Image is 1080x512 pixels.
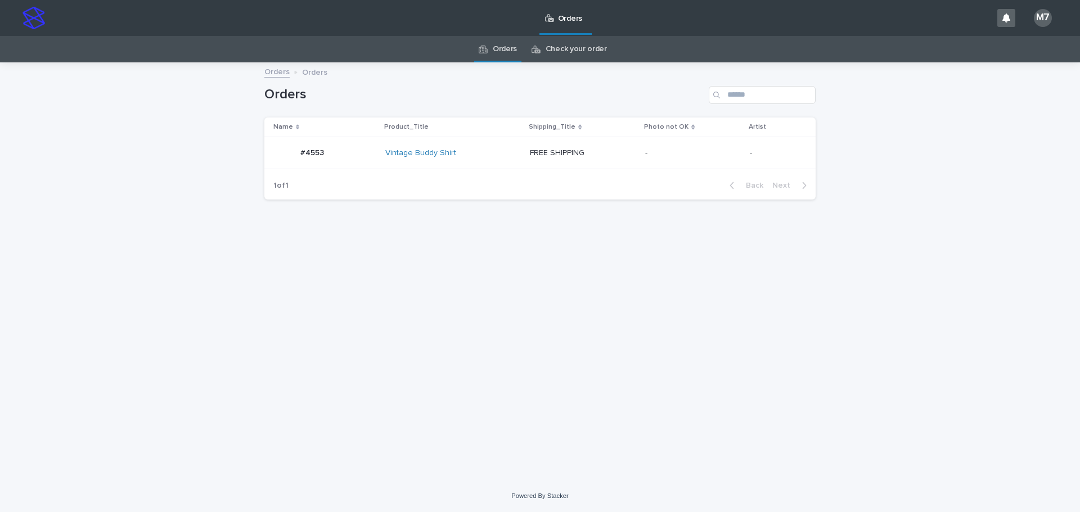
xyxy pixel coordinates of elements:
a: Vintage Buddy Shirt [385,148,456,158]
p: Product_Title [384,121,429,133]
input: Search [709,86,816,104]
p: Shipping_Title [529,121,575,133]
a: Orders [493,36,517,62]
p: Name [273,121,293,133]
p: 1 of 1 [264,172,298,200]
div: M7 [1034,9,1052,27]
span: Back [739,182,763,189]
span: Next [772,182,797,189]
tr: #4553#4553 Vintage Buddy Shirt FREE SHIPPINGFREE SHIPPING -- [264,137,816,169]
a: Powered By Stacker [511,492,568,499]
p: Artist [749,121,766,133]
p: #4553 [300,146,326,158]
p: Orders [302,65,327,78]
a: Orders [264,65,290,78]
p: - [750,148,798,158]
h1: Orders [264,87,704,103]
p: Photo not OK [644,121,688,133]
button: Back [721,180,768,191]
a: Check your order [546,36,607,62]
button: Next [768,180,816,191]
p: - [645,148,740,158]
p: FREE SHIPPING [530,146,587,158]
img: stacker-logo-s-only.png [22,7,45,29]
